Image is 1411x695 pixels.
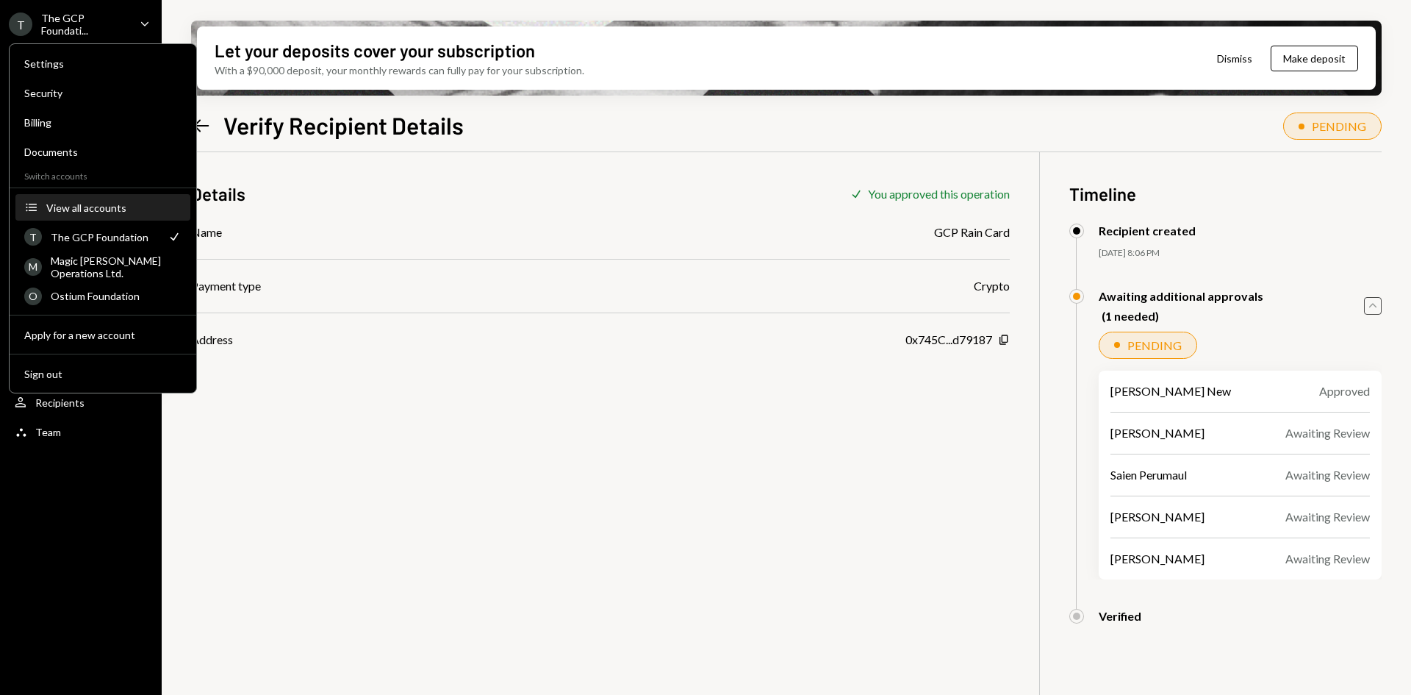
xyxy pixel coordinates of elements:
button: View all accounts [15,195,190,221]
a: Settings [15,50,190,76]
a: Recipients [9,389,153,416]
div: Name [191,224,222,241]
div: Awaiting Review [1285,550,1370,568]
div: Payment type [191,277,261,295]
div: Settings [24,57,182,70]
div: Let your deposits cover your subscription [215,38,535,63]
div: View all accounts [46,202,182,214]
div: The GCP Foundati... [41,12,128,37]
div: Crypto [974,277,1010,295]
div: Awaiting Review [1285,466,1370,484]
div: T [24,228,42,246]
div: [PERSON_NAME] [1110,550,1204,568]
div: Approved [1319,382,1370,400]
a: Team [9,418,153,445]
div: Address [191,331,233,349]
button: Make deposit [1271,46,1358,71]
button: Apply for a new account [15,322,190,349]
div: The GCP Foundation [51,231,158,243]
div: Saien Perumaul [1110,466,1187,484]
div: [PERSON_NAME] [1110,508,1204,526]
div: [PERSON_NAME] [1110,424,1204,442]
div: With a $90,000 deposit, your monthly rewards can fully pay for your subscription. [215,63,584,78]
div: Billing [24,116,182,129]
a: MMagic [PERSON_NAME] Operations Ltd. [15,253,190,279]
h1: Verify Recipient Details [223,110,464,140]
div: 0x745C...d79187 [905,331,992,349]
h3: Details [191,182,245,206]
div: (1 needed) [1102,309,1263,323]
div: Security [24,87,182,99]
div: Magic [PERSON_NAME] Operations Ltd. [51,254,182,279]
div: Apply for a new account [24,329,182,341]
a: Billing [15,109,190,135]
div: M [24,258,42,276]
button: Sign out [15,361,190,388]
div: Awaiting additional approvals [1099,289,1263,303]
div: [PERSON_NAME] New [1110,382,1231,400]
div: T [9,13,32,36]
div: PENDING [1127,338,1182,352]
div: Switch accounts [10,168,196,182]
div: Documents [24,146,182,158]
h3: Timeline [1069,182,1382,206]
a: Security [15,79,190,106]
div: Recipient created [1099,224,1196,238]
div: Verified [1099,609,1141,623]
a: OOstium Foundation [15,282,190,309]
div: Awaiting Review [1285,508,1370,526]
div: GCP Rain Card [934,224,1010,241]
div: Sign out [24,368,182,380]
div: You approved this operation [868,187,1010,201]
div: Awaiting Review [1285,424,1370,442]
div: Recipients [35,396,85,409]
div: O [24,288,42,305]
button: Dismiss [1199,41,1271,76]
div: PENDING [1312,119,1366,133]
a: Documents [15,138,190,165]
div: Team [35,426,61,438]
div: [DATE] 8:06 PM [1099,247,1382,260]
div: Ostium Foundation [51,290,182,302]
